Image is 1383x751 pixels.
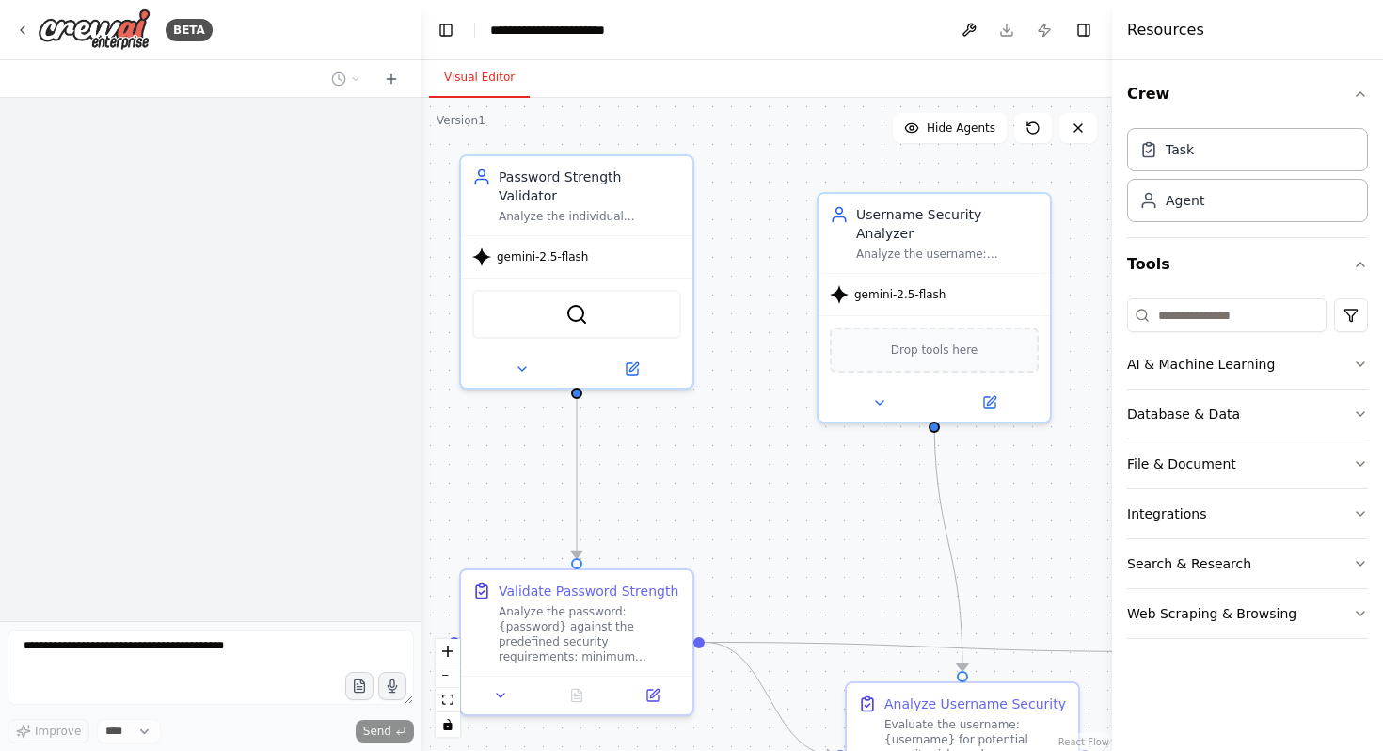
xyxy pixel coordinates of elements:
div: Search & Research [1127,554,1251,573]
span: Improve [35,724,81,739]
img: SerplyWebSearchTool [565,303,588,326]
div: BETA [166,19,213,41]
span: gemini-2.5-flash [854,287,946,302]
h4: Resources [1127,19,1204,41]
div: AI & Machine Learning [1127,355,1275,374]
button: Search & Research [1127,539,1368,588]
div: React Flow controls [436,639,460,737]
div: Version 1 [437,113,485,128]
g: Edge from 9974c83a-705a-435c-98a9-f27c65fb9293 to 0d638a2d-206b-4c54-9d9e-90041fb34446 [705,633,1164,662]
div: Agent [1166,191,1204,210]
button: Web Scraping & Browsing [1127,589,1368,638]
div: Password Strength Validator [499,168,681,205]
div: Username Security AnalyzerAnalyze the username: {username} for security risks including personal ... [817,192,1052,423]
button: Improve [8,719,89,743]
button: Hide Agents [893,113,1007,143]
button: Start a new chat [376,68,406,90]
div: Tools [1127,291,1368,654]
button: Open in side panel [579,358,685,380]
g: Edge from f881708a-490d-4748-a44f-c5ca69924736 to 9974c83a-705a-435c-98a9-f27c65fb9293 [567,380,586,558]
div: Analyze Username Security [884,695,1066,713]
button: Hide left sidebar [433,17,459,43]
button: zoom in [436,639,460,663]
div: Web Scraping & Browsing [1127,604,1296,623]
span: Hide Agents [927,120,995,136]
button: Visual Editor [429,58,530,98]
button: No output available [537,684,617,707]
button: zoom out [436,663,460,688]
button: File & Document [1127,439,1368,488]
button: toggle interactivity [436,712,460,737]
button: Switch to previous chat [324,68,369,90]
div: Analyze the password: {password} against the predefined security requirements: minimum {min_lengt... [499,604,681,664]
div: Integrations [1127,504,1206,523]
a: React Flow attribution [1058,737,1109,747]
span: Send [363,724,391,739]
g: Edge from 05e65432-6342-49af-a061-81b955ba08e0 to 1b595e0f-7021-4950-bf4e-9d70899e8462 [925,414,972,671]
button: Open in side panel [936,391,1042,414]
div: Task [1166,140,1194,159]
div: Username Security Analyzer [856,205,1039,243]
div: Crew [1127,120,1368,237]
div: Analyze the individual password: {password} against predefined security rules: minimum {min_lengt... [499,209,681,224]
button: Integrations [1127,489,1368,538]
img: Logo [38,8,151,51]
button: AI & Machine Learning [1127,340,1368,389]
button: fit view [436,688,460,712]
div: File & Document [1127,455,1236,473]
div: Password Strength ValidatorAnalyze the individual password: {password} against predefined securit... [459,154,694,390]
button: Crew [1127,68,1368,120]
div: Validate Password StrengthAnalyze the password: {password} against the predefined security requir... [459,568,694,716]
div: Analyze the username: {username} for security risks including personal information exposure, pred... [856,247,1039,262]
div: Database & Data [1127,405,1240,423]
button: Database & Data [1127,390,1368,439]
button: Open in side panel [620,684,685,707]
nav: breadcrumb [490,21,605,40]
button: Upload files [345,672,374,700]
button: Click to speak your automation idea [378,672,406,700]
button: Tools [1127,238,1368,291]
button: Send [356,720,414,743]
span: gemini-2.5-flash [497,249,588,264]
span: Drop tools here [891,341,978,360]
button: Hide right sidebar [1071,17,1097,43]
div: Validate Password Strength [499,582,678,600]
